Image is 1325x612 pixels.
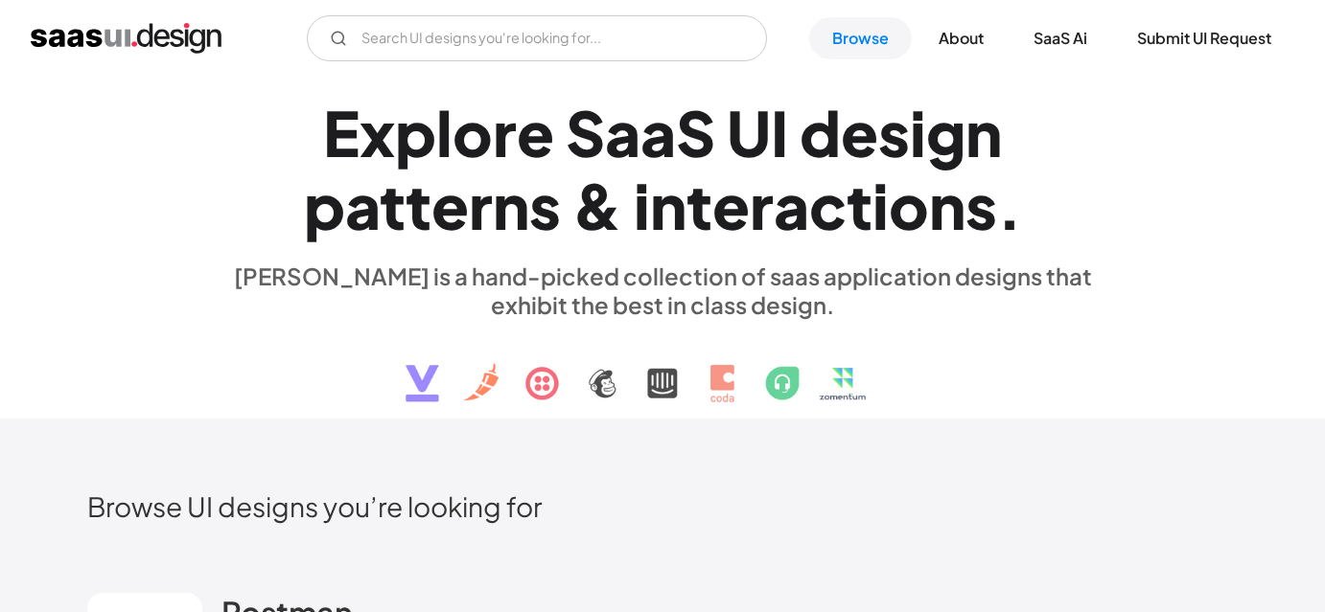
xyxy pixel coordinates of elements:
[307,15,767,61] input: Search UI designs you're looking for...
[372,319,953,419] img: text, icon, saas logo
[1114,17,1294,59] a: Submit UI Request
[809,17,912,59] a: Browse
[1011,17,1110,59] a: SaaS Ai
[221,261,1104,319] div: [PERSON_NAME] is a hand-picked collection of saas application designs that exhibit the best in cl...
[221,96,1104,243] h1: Explore SaaS UI design patterns & interactions.
[87,489,1238,523] h2: Browse UI designs you’re looking for
[916,17,1007,59] a: About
